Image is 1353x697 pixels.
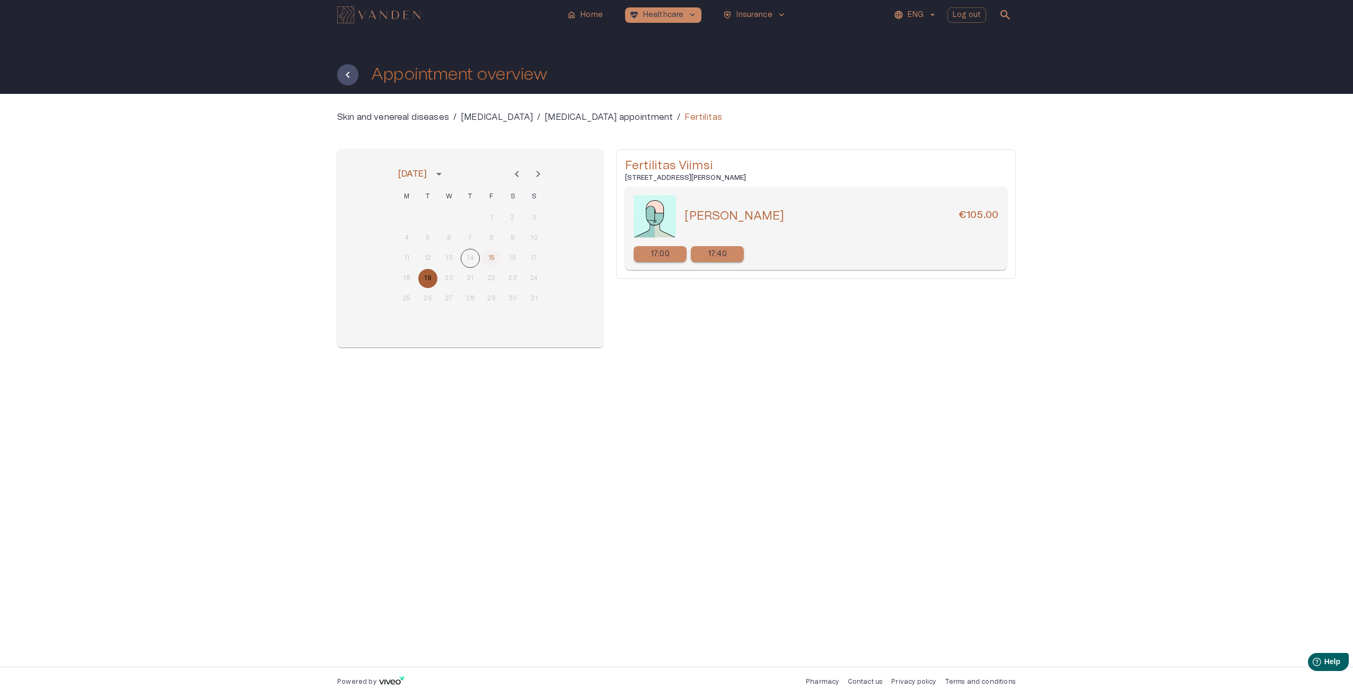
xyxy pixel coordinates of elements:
[908,10,923,21] p: ENG
[1270,649,1353,678] iframe: Help widget launcher
[677,111,680,124] p: /
[337,7,558,22] a: Navigate to homepage
[398,168,427,180] div: [DATE]
[418,269,437,288] button: 19
[625,158,1007,173] h5: Fertilitas Viimsi
[371,65,547,84] h1: Appointment overview
[482,249,501,268] button: 15
[544,111,673,124] a: Dermatologist appointment
[418,186,437,207] span: Tuesday
[461,111,533,124] p: [MEDICAL_DATA]
[708,249,727,260] p: 17:40
[461,186,480,207] span: Thursday
[440,186,459,207] span: Wednesday
[691,246,744,262] a: Select new timeslot for rescheduling
[537,111,540,124] p: /
[544,111,673,124] p: [MEDICAL_DATA] appointment
[891,678,936,685] a: Privacy policy
[567,10,576,20] span: home
[643,10,684,21] p: Healthcare
[629,10,639,20] span: ecg_heart
[947,7,986,23] button: Log out
[563,7,608,23] button: homeHome
[892,7,938,23] button: ENG
[337,6,420,23] img: Vanden logo
[953,10,981,21] p: Log out
[959,208,998,224] h6: €105.00
[848,677,883,686] p: Contact us
[995,4,1016,25] button: open search modal
[625,7,702,23] button: ecg_heartHealthcarekeyboard_arrow_down
[684,208,784,224] h5: [PERSON_NAME]
[651,249,670,260] p: 17:00
[581,10,603,21] p: Home
[634,246,687,262] div: 17:00
[337,64,358,85] button: Back
[337,111,449,124] a: Skin and venereal diseases
[524,186,543,207] span: Sunday
[528,163,549,185] button: Next month
[806,678,839,685] a: Pharmacy
[688,10,697,20] span: keyboard_arrow_down
[503,186,522,207] span: Saturday
[625,173,1007,182] h6: [STREET_ADDRESS][PERSON_NAME]
[718,7,790,23] button: health_and_safetyInsurancekeyboard_arrow_down
[999,8,1012,21] span: search
[634,246,687,262] a: Select new timeslot for rescheduling
[430,165,448,183] button: calendar view is open, switch to year view
[684,111,722,124] p: Fertilitas
[736,10,772,21] p: Insurance
[461,111,533,124] a: Dermatologist
[945,678,1016,685] a: Terms and conditions
[777,10,786,20] span: keyboard_arrow_down
[482,186,501,207] span: Friday
[453,111,456,124] p: /
[691,246,744,262] div: 17:40
[337,677,376,686] p: Powered by
[397,186,416,207] span: Monday
[634,195,676,238] img: doctorPlaceholder-c7454151.jpeg
[723,10,732,20] span: health_and_safety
